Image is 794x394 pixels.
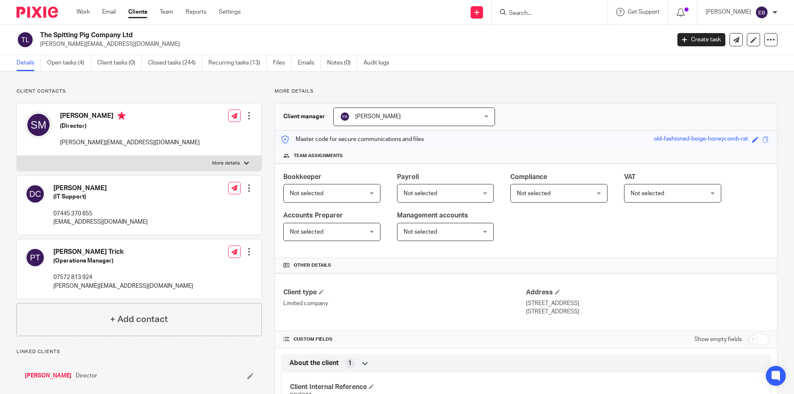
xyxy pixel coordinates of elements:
span: [PERSON_NAME] [355,114,401,119]
a: Recurring tasks (13) [208,55,267,71]
span: VAT [624,174,636,180]
p: [PERSON_NAME][EMAIL_ADDRESS][DOMAIN_NAME] [60,138,200,147]
img: svg%3E [17,31,34,48]
a: [PERSON_NAME] [25,372,72,380]
p: [PERSON_NAME] [706,8,751,16]
div: old-fashioned-beige-honeycomb-rat [654,135,748,144]
span: Not selected [517,191,550,196]
h4: [PERSON_NAME] Trick [53,248,193,256]
span: Not selected [290,191,323,196]
span: Not selected [290,229,323,235]
a: Files [273,55,292,71]
a: Create task [677,33,725,46]
h4: + Add contact [110,313,168,326]
img: svg%3E [25,112,52,138]
span: Director [76,372,97,380]
label: Show empty fields [694,335,742,344]
h5: (IT Support) [53,193,148,201]
a: Settings [219,8,241,16]
h4: Client type [283,288,526,297]
h4: CUSTOM FIELDS [283,336,526,343]
span: Get Support [628,9,660,15]
span: Bookkeeper [283,174,321,180]
a: Reports [186,8,206,16]
img: svg%3E [755,6,768,19]
p: More details [212,160,240,167]
h2: The Spitting Pig Company Ltd [40,31,540,40]
h4: [PERSON_NAME] [60,112,200,122]
a: Open tasks (4) [47,55,91,71]
p: [EMAIL_ADDRESS][DOMAIN_NAME] [53,218,148,226]
span: Compliance [510,174,547,180]
a: Notes (0) [327,55,357,71]
a: Email [102,8,116,16]
a: Closed tasks (244) [148,55,202,71]
span: Payroll [397,174,419,180]
img: svg%3E [25,184,45,204]
h4: Address [526,288,769,297]
p: [STREET_ADDRESS] [526,299,769,308]
p: Master code for secure communications and files [281,135,424,143]
p: More details [275,88,777,95]
span: Accounts Preparer [283,212,343,219]
p: [PERSON_NAME][EMAIL_ADDRESS][DOMAIN_NAME] [40,40,665,48]
span: About the client [289,359,339,368]
a: Details [17,55,41,71]
img: svg%3E [340,112,350,122]
a: Client tasks (0) [97,55,142,71]
img: svg%3E [25,248,45,267]
span: Management accounts [397,212,468,219]
a: Team [160,8,173,16]
i: Primary [117,112,126,120]
h5: (Operations Manager) [53,257,193,265]
a: Audit logs [364,55,395,71]
p: Linked clients [17,349,262,355]
span: Team assignments [294,153,343,159]
p: Client contacts [17,88,262,95]
span: Not selected [404,191,437,196]
span: Not selected [631,191,664,196]
span: 1 [348,359,352,368]
h5: (Director) [60,122,200,130]
h4: [PERSON_NAME] [53,184,148,193]
span: Not selected [404,229,437,235]
p: 07445 370 655 [53,210,148,218]
h4: Client Internal Reference [290,383,526,392]
a: Emails [298,55,321,71]
a: Work [77,8,90,16]
h3: Client manager [283,112,325,121]
span: Other details [294,262,331,269]
p: 07572 813 924 [53,273,193,282]
input: Search [508,10,583,17]
p: Limited company [283,299,526,308]
a: Clients [128,8,147,16]
p: [PERSON_NAME][EMAIL_ADDRESS][DOMAIN_NAME] [53,282,193,290]
p: [STREET_ADDRESS] [526,308,769,316]
img: Pixie [17,7,58,18]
